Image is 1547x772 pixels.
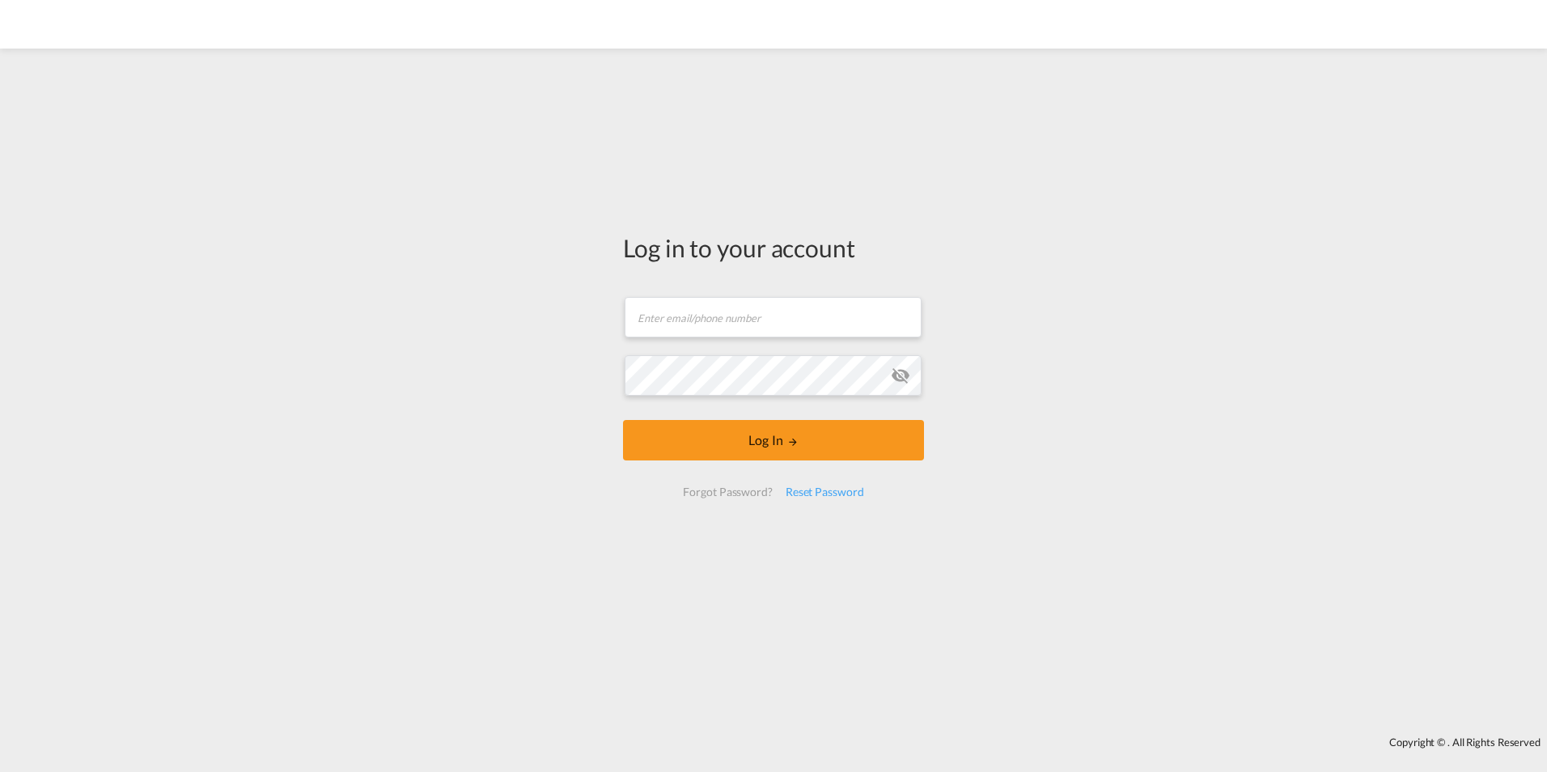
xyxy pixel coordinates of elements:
div: Forgot Password? [676,477,778,507]
input: Enter email/phone number [625,297,922,337]
div: Log in to your account [623,231,924,265]
button: LOGIN [623,420,924,460]
div: Reset Password [779,477,871,507]
md-icon: icon-eye-off [891,366,910,385]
